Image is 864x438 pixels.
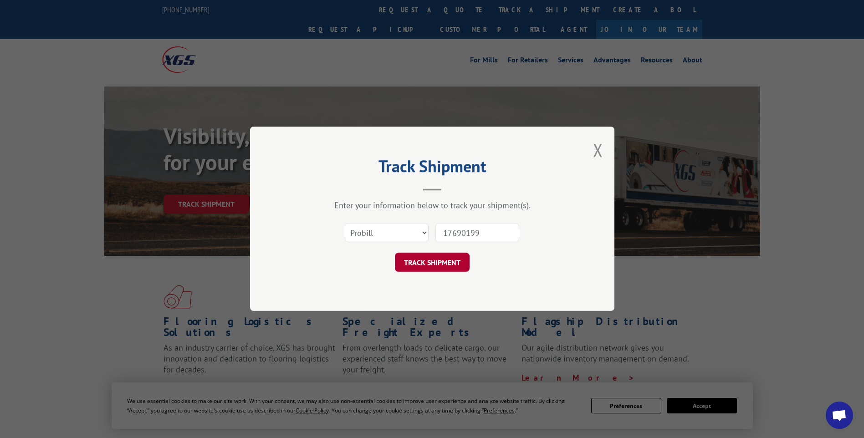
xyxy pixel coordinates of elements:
[435,224,519,243] input: Number(s)
[826,402,853,429] div: Open chat
[296,160,569,177] h2: Track Shipment
[296,200,569,211] div: Enter your information below to track your shipment(s).
[593,138,603,162] button: Close modal
[395,253,470,272] button: TRACK SHIPMENT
